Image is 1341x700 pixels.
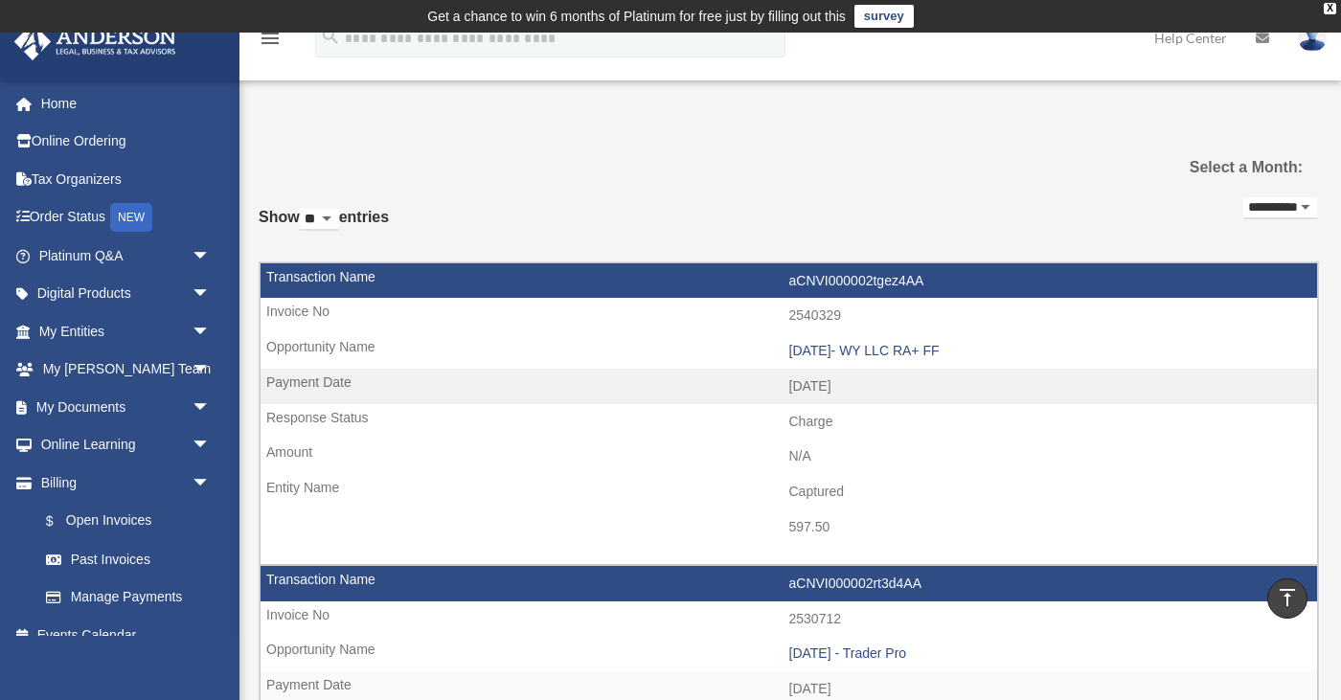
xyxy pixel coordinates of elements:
[261,474,1317,510] td: Captured
[13,463,239,502] a: Billingarrow_drop_down
[192,275,230,314] span: arrow_drop_down
[261,601,1317,638] td: 2530712
[261,404,1317,440] td: Charge
[1298,24,1327,52] img: User Pic
[854,5,914,28] a: survey
[13,312,239,350] a: My Entitiesarrow_drop_down
[13,123,239,161] a: Online Ordering
[13,198,239,237] a: Order StatusNEW
[13,84,239,123] a: Home
[261,298,1317,334] td: 2540329
[13,160,239,198] a: Tax Organizers
[13,275,239,313] a: Digital Productsarrow_drop_down
[300,209,339,231] select: Showentries
[259,34,282,50] a: menu
[27,540,230,578] a: Past Invoices
[13,388,239,426] a: My Documentsarrow_drop_down
[13,350,239,389] a: My [PERSON_NAME] Teamarrow_drop_down
[320,26,341,47] i: search
[261,509,1317,546] td: 597.50
[27,578,239,617] a: Manage Payments
[259,204,389,250] label: Show entries
[789,645,1308,662] div: [DATE] - Trader Pro
[259,27,282,50] i: menu
[261,439,1317,475] td: N/A
[192,426,230,465] span: arrow_drop_down
[261,566,1317,602] td: aCNVI000002rt3d4AA
[192,237,230,276] span: arrow_drop_down
[13,426,239,464] a: Online Learningarrow_drop_down
[1267,578,1307,619] a: vertical_align_top
[192,312,230,351] span: arrow_drop_down
[13,616,239,654] a: Events Calendar
[57,509,66,533] span: $
[192,388,230,427] span: arrow_drop_down
[1324,3,1336,14] div: close
[192,350,230,390] span: arrow_drop_down
[1155,154,1303,181] label: Select a Month:
[261,263,1317,300] td: aCNVI000002tgez4AA
[110,203,152,232] div: NEW
[427,5,846,28] div: Get a chance to win 6 months of Platinum for free just by filling out this
[13,237,239,275] a: Platinum Q&Aarrow_drop_down
[9,23,182,60] img: Anderson Advisors Platinum Portal
[27,502,239,541] a: $Open Invoices
[1276,586,1299,609] i: vertical_align_top
[192,463,230,503] span: arrow_drop_down
[261,369,1317,405] td: [DATE]
[789,343,1308,359] div: [DATE]- WY LLC RA+ FF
